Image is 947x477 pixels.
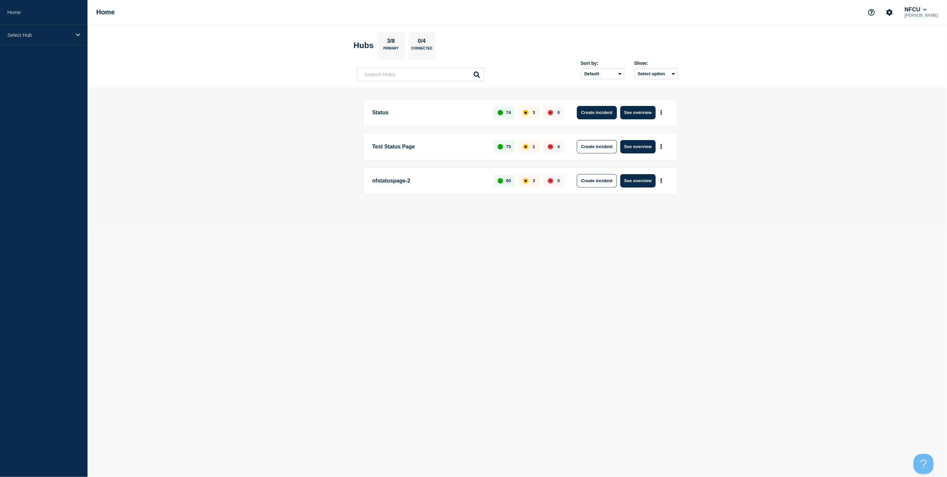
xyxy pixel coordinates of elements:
p: 74 [506,110,511,115]
button: See overview [620,140,656,153]
p: Status [372,106,486,119]
div: affected [523,110,528,115]
p: 1 [533,144,535,149]
button: More actions [657,174,666,187]
p: 0 [558,178,560,183]
p: nfstatuspage-2 [372,174,486,188]
p: Select Hub [7,32,71,38]
select: Sort by [581,69,624,79]
div: up [498,178,503,184]
button: Create incident [577,106,617,119]
p: Test Status Page [372,140,486,153]
button: Create incident [577,140,617,153]
p: 3/8 [384,38,398,46]
button: More actions [657,106,666,119]
p: 0 [558,110,560,115]
input: Search Hubs [357,68,484,81]
div: affected [523,144,528,149]
button: Select option [634,69,678,79]
p: 60 [506,178,511,183]
div: up [498,110,503,115]
p: Connected [411,46,432,53]
div: down [548,144,553,149]
button: Account settings [883,5,897,19]
button: Support [864,5,879,19]
div: up [498,144,503,149]
h2: Hubs [354,41,374,50]
p: Primary [383,46,399,53]
button: More actions [657,140,666,153]
p: 3 [533,178,535,183]
div: Show: [634,61,678,66]
div: Sort by: [581,61,624,66]
p: 4 [558,144,560,149]
div: down [548,110,553,115]
button: See overview [620,174,656,188]
button: NFCU [903,6,928,13]
p: 75 [506,144,511,149]
p: 0/4 [415,38,428,46]
button: Create incident [577,174,617,188]
p: [PERSON_NAME] [903,13,940,18]
div: affected [523,178,528,184]
h1: Home [96,8,115,16]
div: down [548,178,553,184]
p: 3 [533,110,535,115]
iframe: Help Scout Beacon - Open [914,454,934,474]
button: See overview [620,106,656,119]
